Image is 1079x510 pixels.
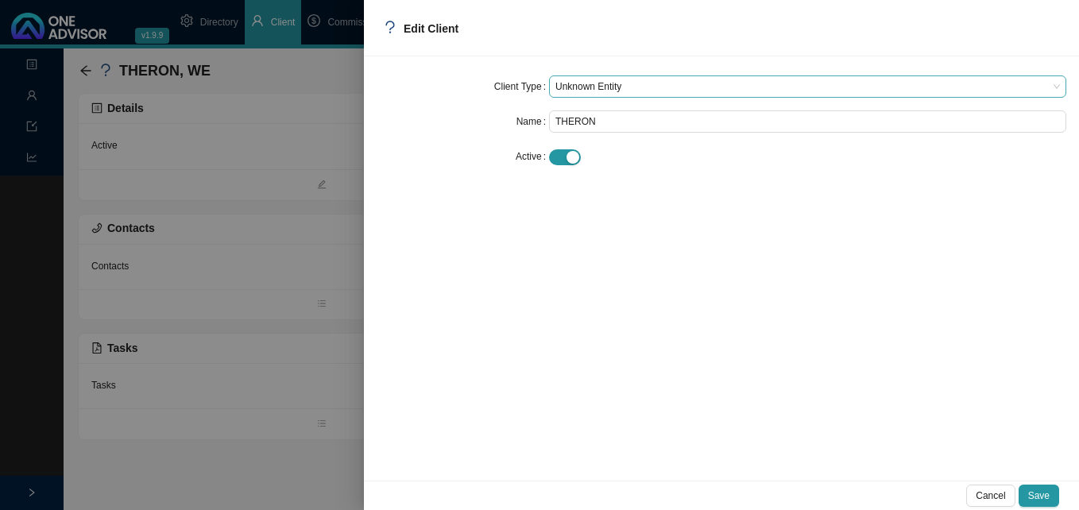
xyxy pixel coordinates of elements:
[516,145,549,168] label: Active
[383,20,397,34] span: question
[976,488,1005,504] span: Cancel
[966,485,1015,507] button: Cancel
[1019,485,1059,507] button: Save
[516,110,549,133] label: Name
[494,75,549,98] label: Client Type
[555,76,1060,97] span: Unknown Entity
[1028,488,1050,504] span: Save
[404,22,458,35] span: Edit Client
